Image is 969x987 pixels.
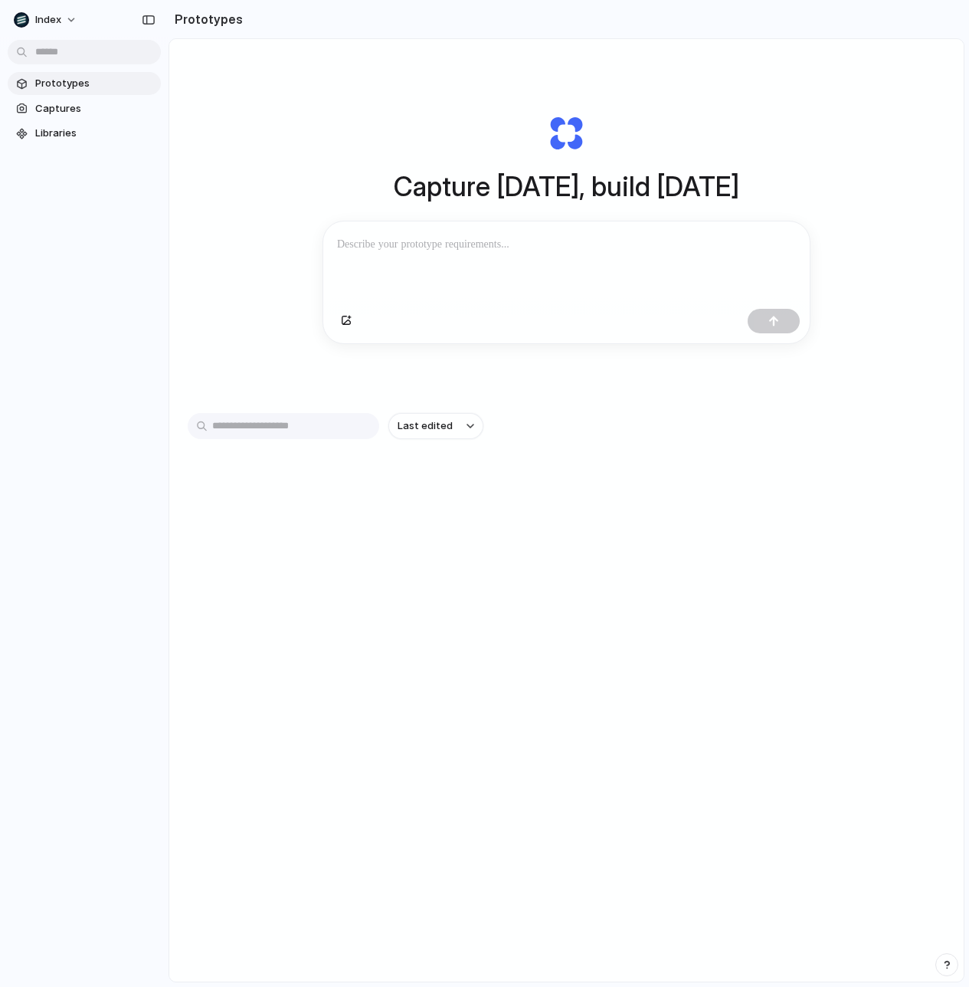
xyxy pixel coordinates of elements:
span: Index [35,12,61,28]
button: Last edited [388,413,483,439]
button: Index [8,8,85,32]
a: Prototypes [8,72,161,95]
span: Libraries [35,126,155,141]
span: Last edited [398,418,453,434]
a: Libraries [8,122,161,145]
span: Prototypes [35,76,155,91]
h2: Prototypes [169,10,243,28]
a: Captures [8,97,161,120]
h1: Capture [DATE], build [DATE] [394,166,739,207]
span: Captures [35,101,155,116]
